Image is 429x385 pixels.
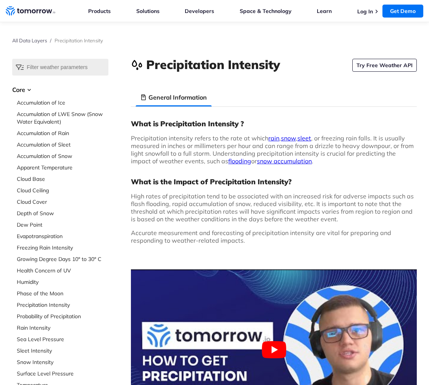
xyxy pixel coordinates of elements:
a: Snow Intensity [17,358,108,366]
input: Filter weather parameters [12,59,108,76]
h3: Core [12,85,108,94]
li: General Information [135,88,211,106]
a: Precipitation Intensity [17,301,108,309]
a: Try Free Weather API [352,59,417,72]
a: Growing Degree Days 10° to 30° C [17,255,108,263]
a: snow accumulation [257,157,312,165]
h1: Precipitation Intensity [146,56,280,73]
a: Solutions [136,8,160,14]
a: Products [88,8,111,14]
a: Evapotranspiration [17,232,108,240]
a: Probability of Precipitation [17,313,108,320]
h3: What is Precipitation Intensity ? [131,119,417,128]
a: Accumulation of Snow [17,152,108,160]
a: Apparent Temperature [17,164,108,171]
span: High rates of precipitation tend to be associated with an increased risk for adverse impacts such... [131,192,414,223]
a: rain [268,134,279,142]
a: Get Demo [382,5,423,18]
a: Rain Intensity [17,324,108,332]
a: Depth of Snow [17,209,108,217]
span: Accurate measurement and forecasting of precipitation intensity are vital for preparing and respo... [131,229,391,244]
a: Learn [317,8,332,14]
a: sleet [297,134,311,142]
a: Surface Level Pressure [17,370,108,377]
span: Precipitation intensity refers to the rate at which , , , or freezing rain falls. It is usually m... [131,134,414,165]
a: Accumulation of Ice [17,99,108,106]
a: Freezing Rain Intensity [17,244,108,251]
span: / [50,37,52,43]
a: Sleet Intensity [17,347,108,354]
a: Health Concern of UV [17,267,108,274]
a: Cloud Ceiling [17,187,108,194]
a: Cloud Base [17,175,108,183]
a: Developers [185,8,214,14]
a: Accumulation of LWE Snow (Snow Water Equivalent) [17,110,108,126]
a: Accumulation of Sleet [17,141,108,148]
h3: General Information [148,93,207,102]
span: Precipitation Intensity [55,37,103,43]
a: snow [281,134,296,142]
a: Phase of the Moon [17,290,108,297]
a: Dew Point [17,221,108,229]
a: Cloud Cover [17,198,108,206]
h3: What is the Impact of Precipitation Intensity? [131,177,417,186]
a: Log In [357,8,373,15]
a: Space & Technology [240,8,292,14]
a: Home link [6,5,55,17]
a: Humidity [17,278,108,286]
a: flooding [228,157,251,165]
a: All Data Layers [12,37,47,43]
a: Sea Level Pressure [17,335,108,343]
a: Accumulation of Rain [17,129,108,137]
